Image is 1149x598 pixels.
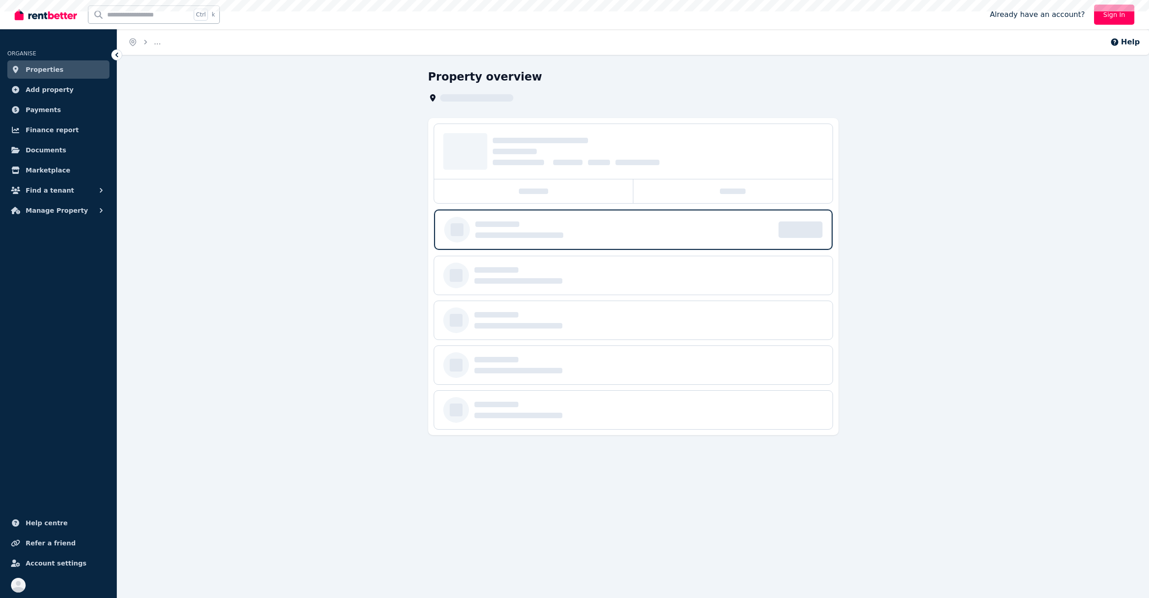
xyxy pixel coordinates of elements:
[7,161,109,179] a: Marketplace
[7,201,109,220] button: Manage Property
[428,70,542,84] h1: Property overview
[26,517,68,528] span: Help centre
[26,64,64,75] span: Properties
[154,38,161,46] span: ...
[1094,5,1134,25] a: Sign In
[7,141,109,159] a: Documents
[7,534,109,552] a: Refer a friend
[7,554,109,572] a: Account settings
[194,9,208,21] span: Ctrl
[26,124,79,135] span: Finance report
[7,181,109,199] button: Find a tenant
[7,514,109,532] a: Help centre
[26,104,61,115] span: Payments
[7,81,109,99] a: Add property
[7,101,109,119] a: Payments
[26,165,70,176] span: Marketplace
[26,205,88,216] span: Manage Property
[1110,37,1140,48] button: Help
[26,145,66,156] span: Documents
[15,8,77,22] img: RentBetter
[212,11,215,18] span: k
[7,60,109,79] a: Properties
[117,29,172,55] nav: Breadcrumb
[26,538,76,549] span: Refer a friend
[7,50,36,57] span: ORGANISE
[7,121,109,139] a: Finance report
[26,558,87,569] span: Account settings
[990,9,1085,20] span: Already have an account?
[26,84,74,95] span: Add property
[26,185,74,196] span: Find a tenant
